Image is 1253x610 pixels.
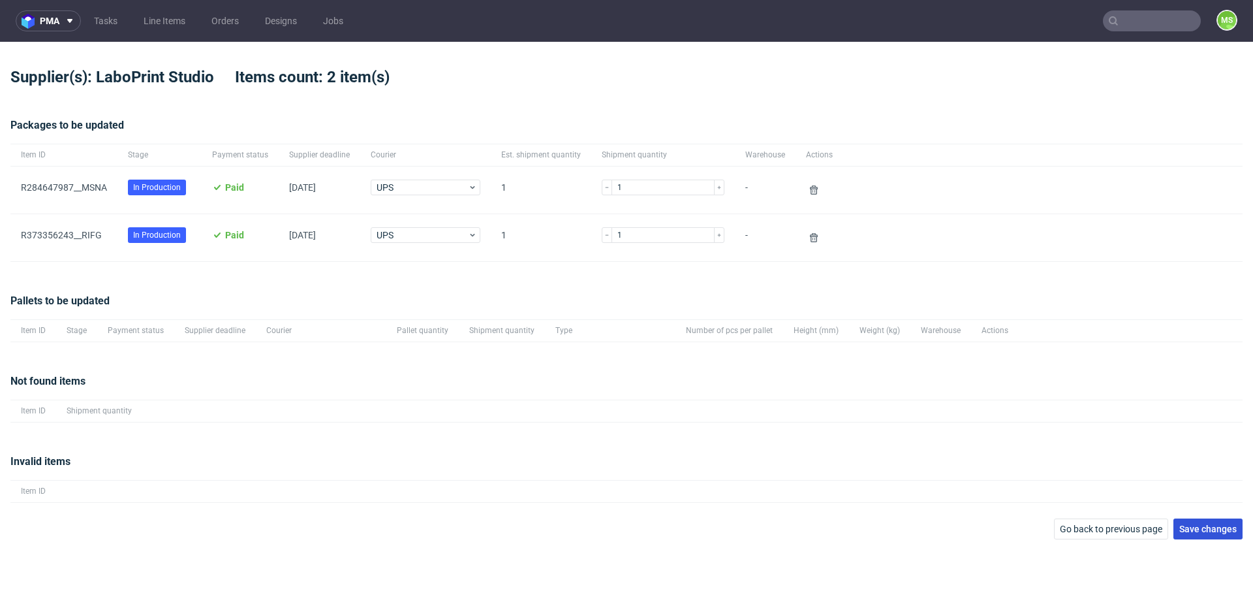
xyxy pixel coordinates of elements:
span: Item ID [21,486,46,497]
span: Courier [371,150,480,161]
button: pma [16,10,81,31]
a: R284647987__MSNA [21,182,107,193]
a: R373356243__RIFG [21,230,102,240]
span: Paid [225,230,244,240]
span: Save changes [1179,524,1237,534]
span: Payment status [108,325,164,336]
span: Supplier deadline [289,150,350,161]
div: Packages to be updated [10,118,1243,144]
span: - [745,182,785,198]
img: logo [22,14,40,29]
span: Paid [225,182,244,193]
span: Item ID [21,325,46,336]
span: Shipment quantity [602,150,724,161]
a: Tasks [86,10,125,31]
button: Save changes [1173,519,1243,539]
span: - [745,230,785,246]
button: Go back to previous page [1054,519,1168,539]
div: Not found items [10,374,1243,400]
span: 1 [501,230,581,246]
a: Designs [257,10,305,31]
span: Height (mm) [794,325,839,336]
span: Warehouse [921,325,961,336]
span: Stage [67,325,87,336]
span: UPS [377,181,468,194]
span: Actions [982,325,1008,336]
span: pma [40,16,59,25]
span: In Production [133,182,181,193]
span: Pallet quantity [397,325,448,336]
span: Number of pcs per pallet [686,325,773,336]
span: [DATE] [289,230,316,240]
span: Shipment quantity [67,406,132,417]
span: Payment status [212,150,268,161]
span: UPS [377,229,468,242]
span: Supplier deadline [185,325,245,336]
span: Warehouse [745,150,785,161]
div: Invalid items [10,454,1243,480]
span: [DATE] [289,182,316,193]
span: Courier [266,325,376,336]
span: Est. shipment quantity [501,150,581,161]
a: Line Items [136,10,193,31]
span: 1 [501,182,581,198]
span: Stage [128,150,191,161]
span: Item ID [21,150,107,161]
span: In Production [133,229,181,241]
span: Shipment quantity [469,325,534,336]
span: Items count: 2 item(s) [235,68,410,86]
figcaption: MS [1218,11,1236,29]
span: Item ID [21,406,46,417]
span: Weight (kg) [859,325,900,336]
div: Pallets to be updated [10,293,1243,319]
span: Type [555,325,665,336]
a: Orders [204,10,247,31]
span: Actions [806,150,833,161]
a: Jobs [315,10,351,31]
span: Go back to previous page [1060,524,1162,534]
span: Supplier(s): LaboPrint Studio [10,68,235,86]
